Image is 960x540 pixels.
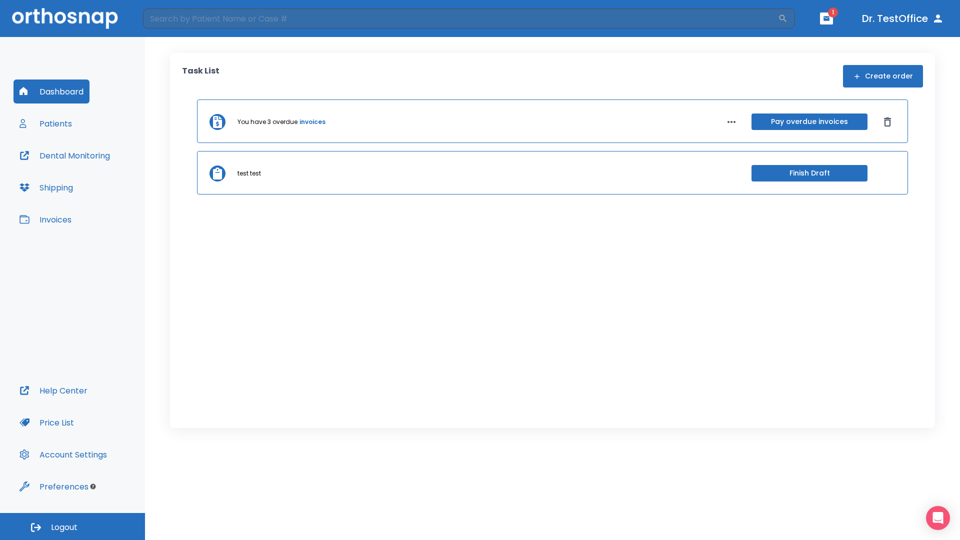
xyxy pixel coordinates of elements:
button: Help Center [13,378,93,402]
p: test test [237,169,261,178]
span: 1 [828,7,838,17]
button: Preferences [13,474,94,498]
button: Create order [843,65,923,87]
button: Dental Monitoring [13,143,116,167]
button: Shipping [13,175,79,199]
div: Open Intercom Messenger [926,506,950,530]
button: Dr. TestOffice [858,9,948,27]
button: Dismiss [879,114,895,130]
div: Tooltip anchor [88,482,97,491]
button: Dashboard [13,79,89,103]
img: Orthosnap [12,8,118,28]
p: Task List [182,65,219,87]
button: Account Settings [13,442,113,466]
a: invoices [299,117,325,126]
p: You have 3 overdue [237,117,297,126]
input: Search by Patient Name or Case # [143,8,778,28]
button: Pay overdue invoices [751,113,867,130]
button: Price List [13,410,80,434]
span: Logout [51,522,77,533]
button: Invoices [13,207,77,231]
button: Finish Draft [751,165,867,181]
button: Patients [13,111,78,135]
